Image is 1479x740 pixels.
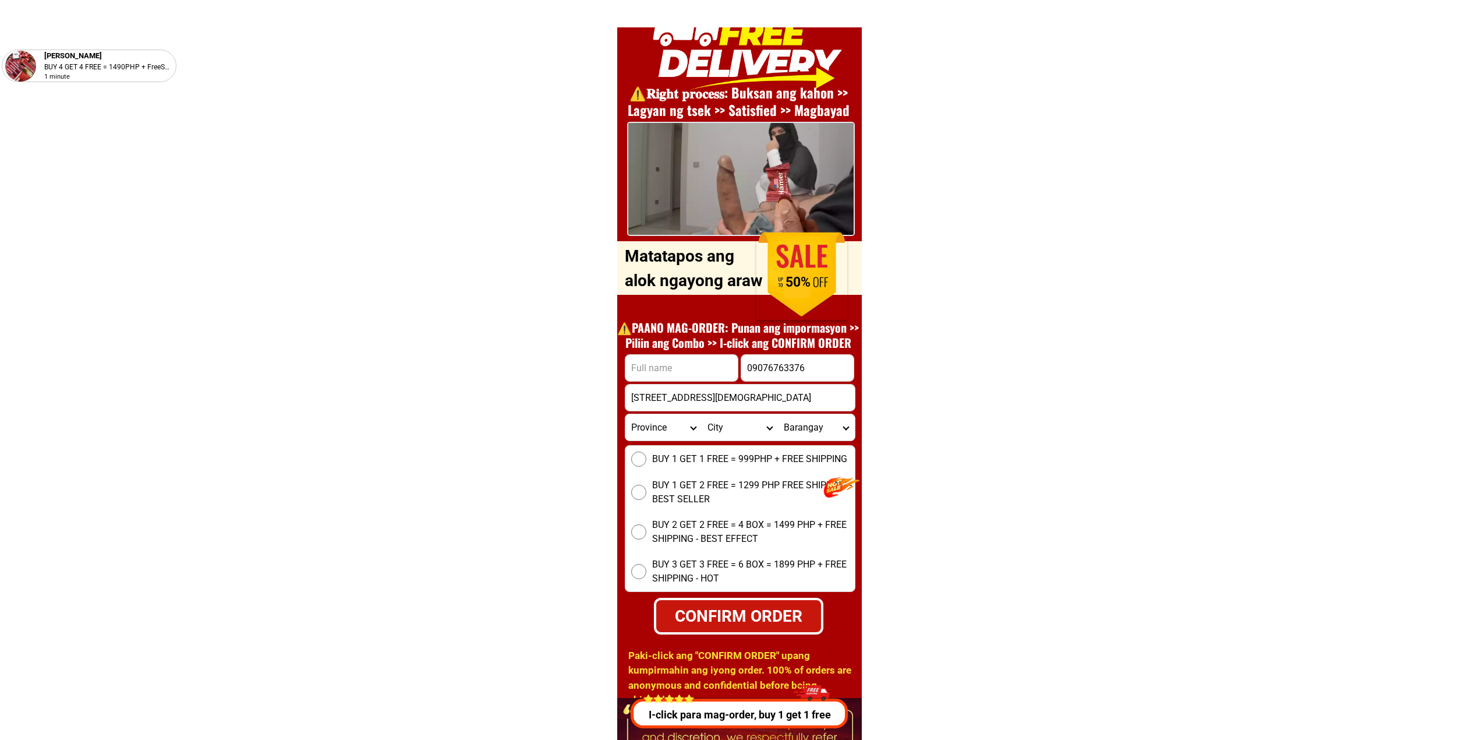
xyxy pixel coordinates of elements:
span: BUY 1 GET 1 FREE = 999PHP + FREE SHIPPING [652,452,847,466]
h1: ORDER DITO [658,235,841,286]
h1: Paki-click ang "CONFIRM ORDER" upang kumpirmahin ang iyong order. 100% of orders are anonymous an... [628,649,858,708]
input: BUY 2 GET 2 FREE = 4 BOX = 1499 PHP + FREE SHIPPING - BEST EFFECT [631,524,646,540]
input: BUY 1 GET 1 FREE = 999PHP + FREE SHIPPING [631,452,646,467]
input: Input full_name [625,355,738,381]
input: Input phone_number [741,355,854,381]
input: Input address [625,385,855,411]
p: Matatapos ang alok ngayong araw [625,244,768,293]
span: BUY 3 GET 3 FREE = 6 BOX = 1899 PHP + FREE SHIPPING - HOT [652,558,855,586]
h1: 50% [769,274,827,291]
div: CONFIRM ORDER [656,604,821,628]
h1: ⚠️️𝐑𝐢𝐠𝐡𝐭 𝐩𝐫𝐨𝐜𝐞𝐬𝐬: Buksan ang kahon >> Lagyan ng tsek >> Satisfied >> Magbayad [611,84,865,119]
select: Select commune [778,414,854,441]
span: BUY 2 GET 2 FREE = 4 BOX = 1499 PHP + FREE SHIPPING - BEST EFFECT [652,518,855,546]
select: Select province [625,414,702,441]
span: BUY 1 GET 2 FREE = 1299 PHP FREE SHIPPING - BEST SELLER [652,478,855,506]
select: Select district [702,414,778,441]
p: I-click para mag-order, buy 1 get 1 free [626,707,848,723]
input: BUY 3 GET 3 FREE = 6 BOX = 1899 PHP + FREE SHIPPING - HOT [631,564,646,579]
input: BUY 1 GET 2 FREE = 1299 PHP FREE SHIPPING - BEST SELLER [631,485,646,500]
h1: ⚠️️PAANO MAG-ORDER: Punan ang impormasyon >> Piliin ang Combo >> I-click ang CONFIRM ORDER [611,320,865,350]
